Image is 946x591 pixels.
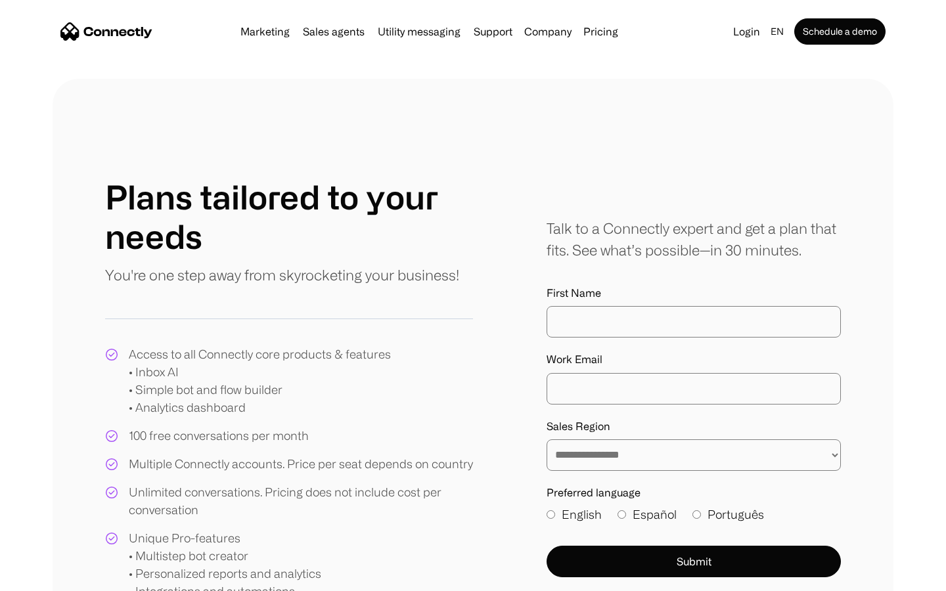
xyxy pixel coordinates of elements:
a: Marketing [235,26,295,37]
aside: Language selected: English [13,567,79,586]
button: Submit [547,546,841,577]
a: Login [728,22,765,41]
label: Work Email [547,353,841,366]
ul: Language list [26,568,79,586]
label: First Name [547,287,841,299]
div: 100 free conversations per month [129,427,309,445]
a: Support [468,26,518,37]
a: Pricing [578,26,623,37]
input: Português [692,510,701,519]
p: You're one step away from skyrocketing your business! [105,264,459,286]
input: Español [618,510,626,519]
label: Preferred language [547,487,841,499]
h1: Plans tailored to your needs [105,177,473,256]
label: Português [692,506,764,523]
div: Access to all Connectly core products & features • Inbox AI • Simple bot and flow builder • Analy... [129,345,391,416]
label: Español [618,506,677,523]
label: Sales Region [547,420,841,433]
a: Utility messaging [372,26,466,37]
div: Multiple Connectly accounts. Price per seat depends on country [129,455,473,473]
div: Company [524,22,572,41]
a: Sales agents [298,26,370,37]
div: en [771,22,784,41]
div: Unlimited conversations. Pricing does not include cost per conversation [129,483,473,519]
div: Talk to a Connectly expert and get a plan that fits. See what’s possible—in 30 minutes. [547,217,841,261]
label: English [547,506,602,523]
input: English [547,510,555,519]
a: Schedule a demo [794,18,886,45]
